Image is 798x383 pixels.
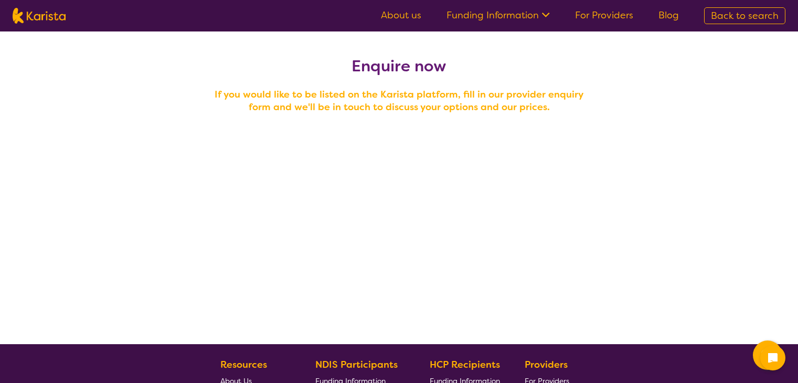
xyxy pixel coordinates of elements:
[753,341,782,370] button: Channel Menu
[658,9,679,22] a: Blog
[711,9,779,22] span: Back to search
[315,358,398,371] b: NDIS Participants
[446,9,550,22] a: Funding Information
[13,8,66,24] img: Karista logo
[575,9,633,22] a: For Providers
[381,9,421,22] a: About us
[210,57,588,76] h2: Enquire now
[220,358,267,371] b: Resources
[525,358,568,371] b: Providers
[704,7,785,24] a: Back to search
[210,88,588,113] h4: If you would like to be listed on the Karista platform, fill in our provider enquiry form and we'...
[430,358,500,371] b: HCP Recipients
